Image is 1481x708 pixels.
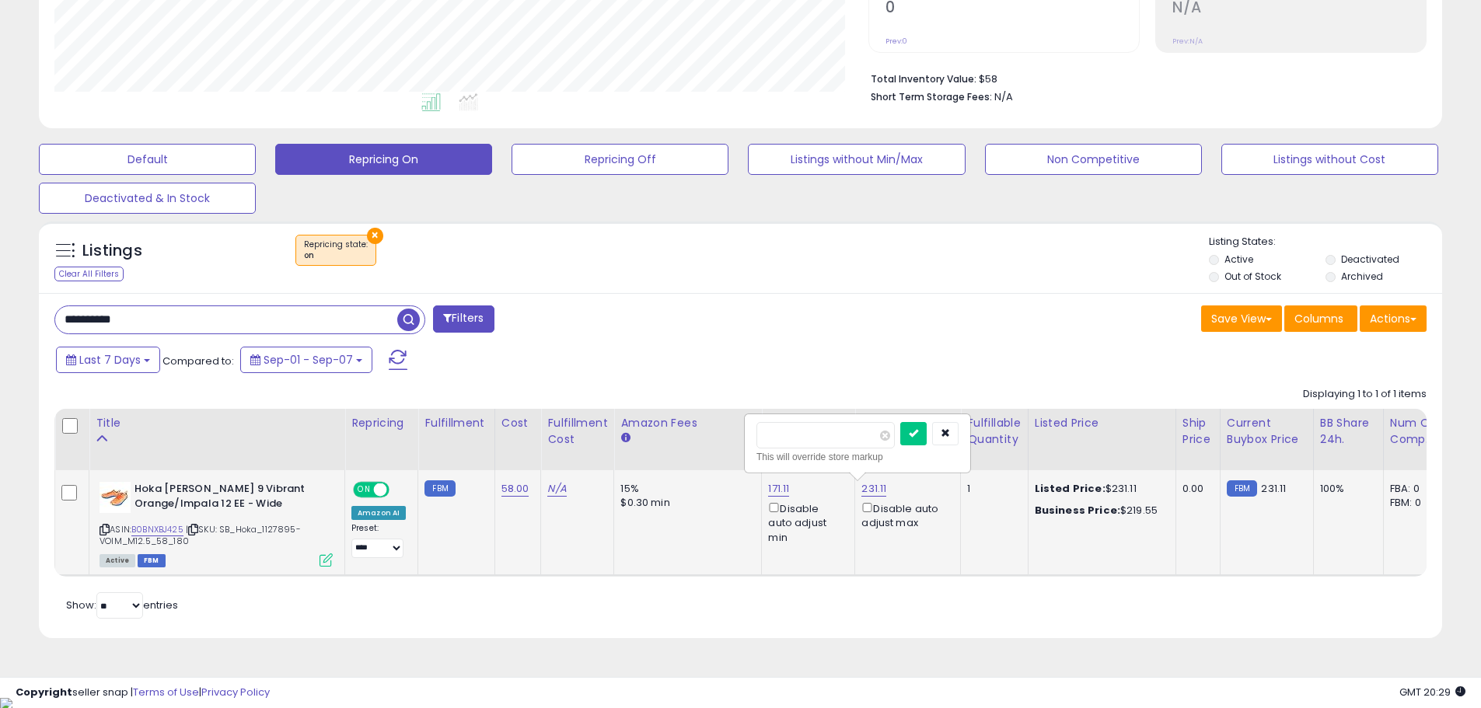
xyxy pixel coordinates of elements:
[885,37,907,46] small: Prev: 0
[768,500,843,545] div: Disable auto adjust min
[100,523,301,546] span: | SKU: SB_Hoka_1127895-VOIM_M12.5_58_180
[367,228,383,244] button: ×
[547,481,566,497] a: N/A
[861,481,886,497] a: 231.11
[351,415,411,431] div: Repricing
[16,685,72,699] strong: Copyright
[1390,482,1441,496] div: FBA: 0
[1035,504,1164,518] div: $219.55
[264,352,353,368] span: Sep-01 - Sep-07
[1320,415,1377,448] div: BB Share 24h.
[66,598,178,612] span: Show: entries
[82,240,142,262] h5: Listings
[424,415,487,431] div: Fulfillment
[871,90,992,103] b: Short Term Storage Fees:
[967,482,1015,496] div: 1
[351,506,406,520] div: Amazon AI
[1261,481,1286,496] span: 231.11
[355,483,374,497] span: ON
[1035,503,1120,518] b: Business Price:
[620,415,755,431] div: Amazon Fees
[100,482,131,513] img: 41Q5bA-mfOL._SL40_.jpg
[768,481,789,497] a: 171.11
[871,68,1415,87] li: $58
[748,144,965,175] button: Listings without Min/Max
[547,415,607,448] div: Fulfillment Cost
[620,482,749,496] div: 15%
[387,483,412,497] span: OFF
[131,523,183,536] a: B0BNXBJ425
[1201,305,1282,332] button: Save View
[100,482,333,565] div: ASIN:
[134,482,323,514] b: Hoka [PERSON_NAME] 9 Vibrant Orange/Impala 12 EE - Wide
[1182,415,1214,448] div: Ship Price
[967,415,1021,448] div: Fulfillable Quantity
[424,480,455,497] small: FBM
[201,685,270,699] a: Privacy Policy
[1035,481,1106,496] b: Listed Price:
[351,523,406,558] div: Preset:
[994,89,1013,104] span: N/A
[56,347,160,373] button: Last 7 Days
[1221,144,1438,175] button: Listings without Cost
[620,496,749,510] div: $0.30 min
[1320,482,1371,496] div: 100%
[1284,305,1357,332] button: Columns
[985,144,1202,175] button: Non Competitive
[16,685,270,700] div: seller snap | |
[240,347,372,373] button: Sep-01 - Sep-07
[39,144,256,175] button: Default
[1224,253,1253,266] label: Active
[1227,480,1257,497] small: FBM
[871,72,976,85] b: Total Inventory Value:
[39,183,256,214] button: Deactivated & In Stock
[1303,387,1427,402] div: Displaying 1 to 1 of 1 items
[1172,37,1203,46] small: Prev: N/A
[1341,253,1399,266] label: Deactivated
[1209,235,1442,249] p: Listing States:
[100,554,135,567] span: All listings currently available for purchase on Amazon
[501,415,535,431] div: Cost
[275,144,492,175] button: Repricing On
[1341,270,1383,283] label: Archived
[1390,496,1441,510] div: FBM: 0
[133,685,199,699] a: Terms of Use
[1227,415,1307,448] div: Current Buybox Price
[1390,415,1447,448] div: Num of Comp.
[304,250,368,261] div: on
[1035,482,1164,496] div: $231.11
[138,554,166,567] span: FBM
[96,415,338,431] div: Title
[433,305,494,333] button: Filters
[861,500,948,530] div: Disable auto adjust max
[1182,482,1208,496] div: 0.00
[620,431,630,445] small: Amazon Fees.
[54,267,124,281] div: Clear All Filters
[162,354,234,368] span: Compared to:
[501,481,529,497] a: 58.00
[512,144,728,175] button: Repricing Off
[1399,685,1465,699] span: 2025-09-15 20:29 GMT
[79,352,141,368] span: Last 7 Days
[1294,311,1343,326] span: Columns
[1035,415,1169,431] div: Listed Price
[304,239,368,262] span: Repricing state :
[1360,305,1427,332] button: Actions
[1224,270,1281,283] label: Out of Stock
[756,449,959,465] div: This will override store markup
